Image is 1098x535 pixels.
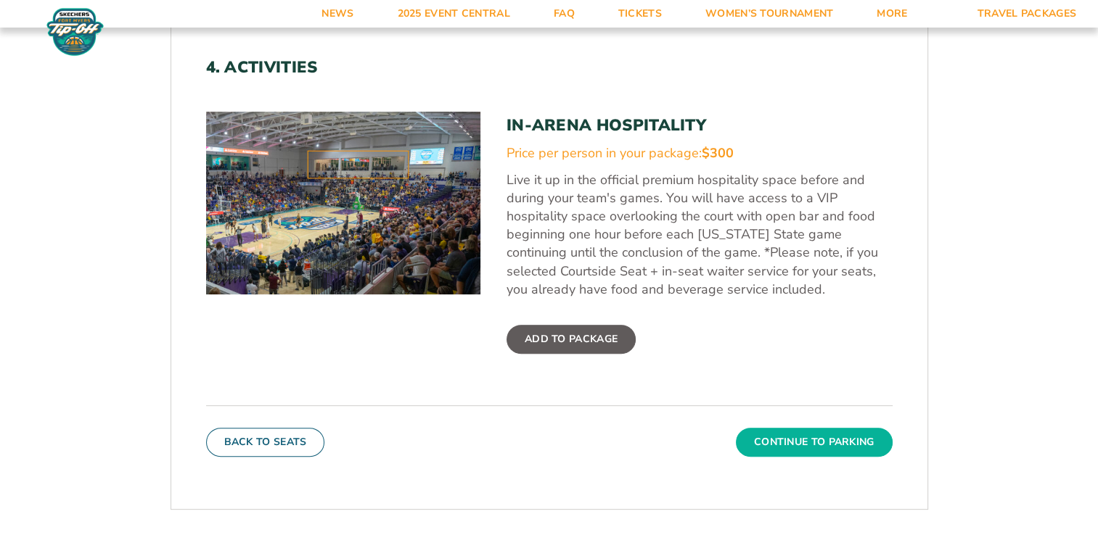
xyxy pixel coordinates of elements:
[702,144,734,162] span: $300
[206,112,480,294] img: In-Arena Hospitality
[206,58,893,77] h2: 4. Activities
[206,428,325,457] button: Back To Seats
[507,325,636,354] label: Add To Package
[44,7,107,57] img: Fort Myers Tip-Off
[507,116,893,135] h3: In-Arena Hospitality
[736,428,893,457] button: Continue To Parking
[507,144,893,162] div: Price per person in your package:
[507,171,893,299] p: Live it up in the official premium hospitality space before and during your team's games. You wil...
